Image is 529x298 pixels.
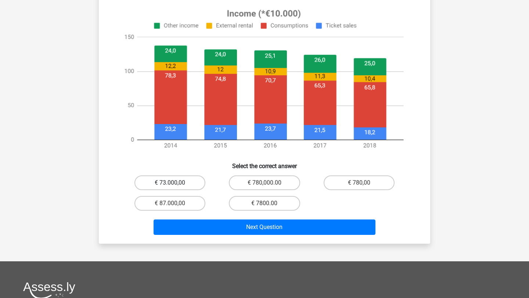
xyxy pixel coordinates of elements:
label: € 7800.00 [229,196,300,211]
label: € 780,000.00 [229,175,300,190]
label: € 780,00 [324,175,395,190]
label: € 87.000,00 [134,196,205,211]
button: Next Question [154,219,376,235]
label: € 73.000,00 [134,175,205,190]
h6: Select the correct answer [111,157,418,170]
